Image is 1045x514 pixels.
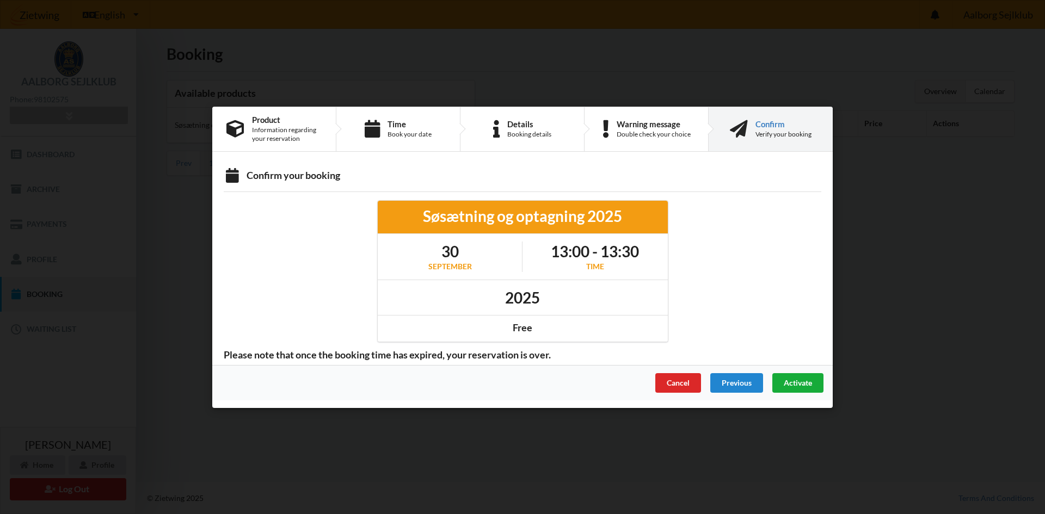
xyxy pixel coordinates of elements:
h1: 13:00 - 13:30 [551,241,639,261]
span: Please note that once the booking time has expired, your reservation is over. [216,348,558,361]
div: Information regarding your reservation [252,125,322,143]
div: Details [507,119,551,128]
div: Søsætning og optagning 2025 [385,206,660,226]
div: Booking details [507,129,551,138]
div: Time [551,261,639,272]
div: Double check your choice [617,129,691,138]
div: Warning message [617,119,691,128]
div: Product [252,115,322,123]
h1: 2025 [505,287,540,307]
div: Time [388,119,432,128]
span: Activate [784,377,812,387]
div: Previous [710,373,763,392]
div: Book your date [388,129,432,138]
div: Cancel [655,373,701,392]
div: September [428,261,472,272]
div: Free [385,321,660,334]
div: Confirm your booking [224,169,821,184]
h1: 30 [428,241,472,261]
div: Verify your booking [755,129,812,138]
div: Confirm [755,119,812,128]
